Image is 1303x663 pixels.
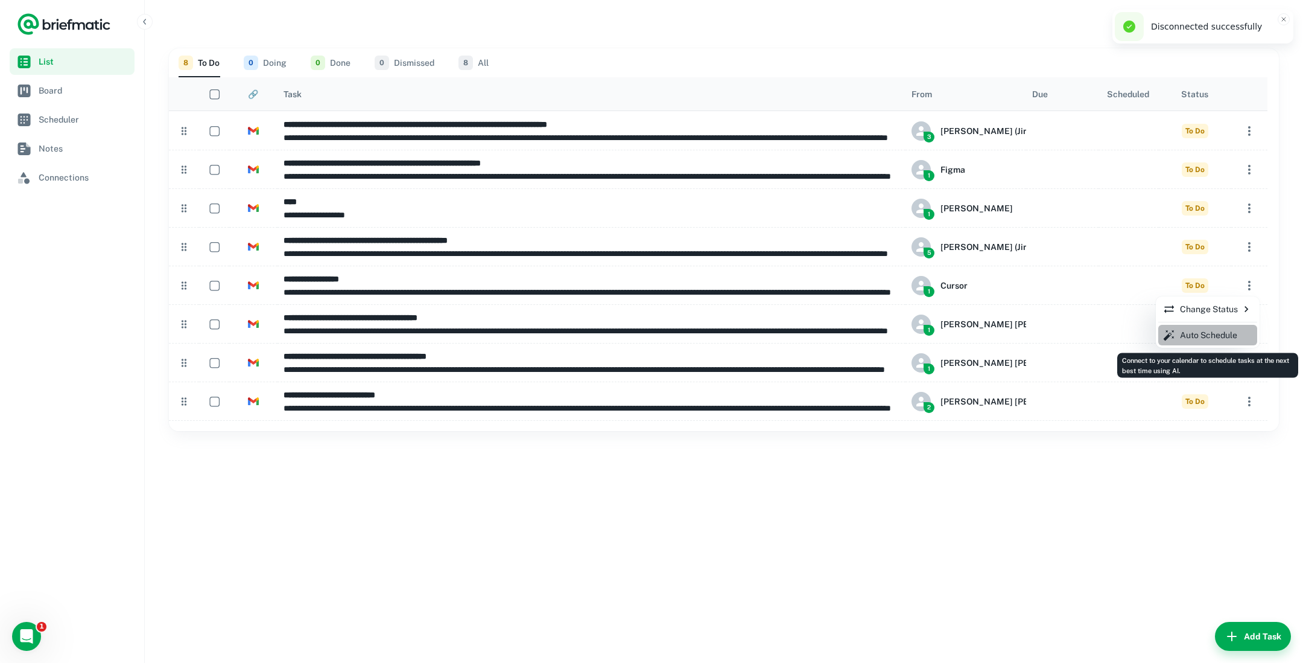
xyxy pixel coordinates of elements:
span: Connect to your calendar to schedule tasks at the next best time using AI. [1158,325,1257,345]
div: Connect to your calendar to schedule tasks at the next best time using AI. [1117,353,1298,378]
div: Disconnected successfully [1151,21,1269,33]
p: Change Status [1163,303,1252,316]
iframe: Intercom live chat [12,622,41,651]
p: Auto Schedule [1180,328,1237,342]
button: Close toast [1278,13,1290,25]
span: 1 [37,622,46,632]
